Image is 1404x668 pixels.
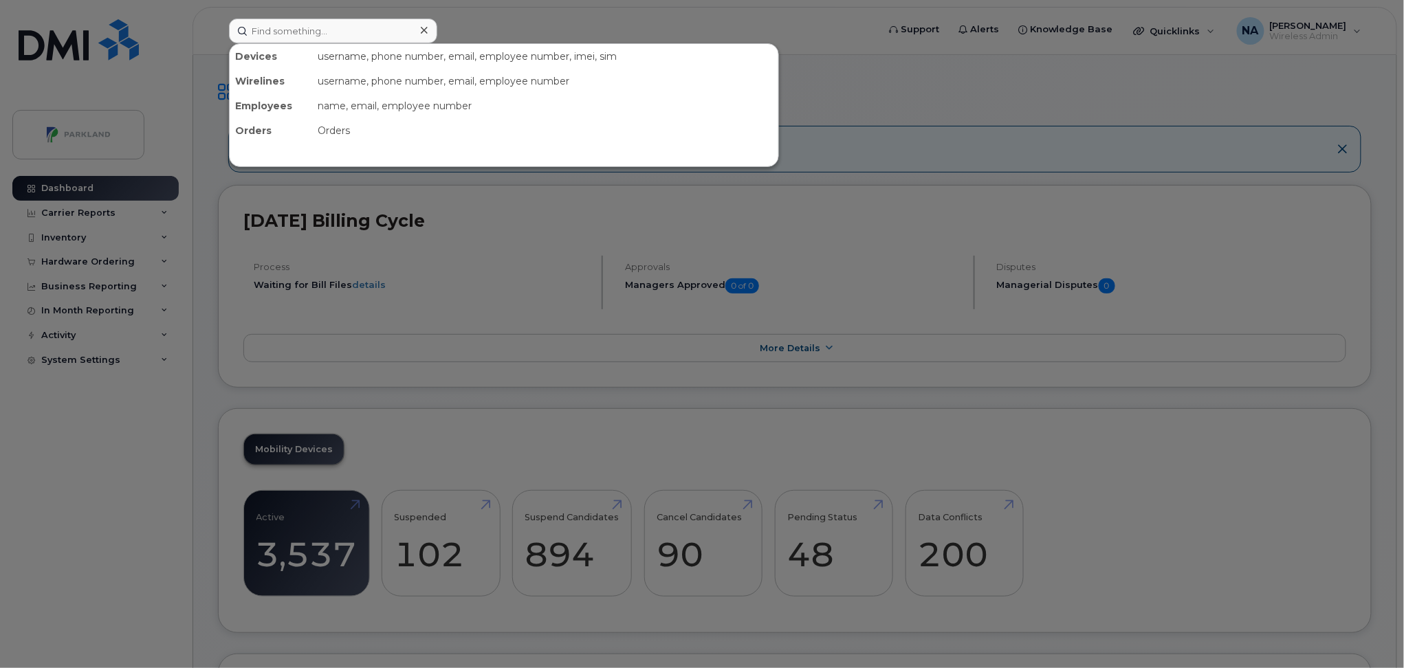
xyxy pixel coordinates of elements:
div: username, phone number, email, employee number, imei, sim [312,44,778,69]
div: Orders [230,118,312,143]
div: Devices [230,44,312,69]
div: name, email, employee number [312,93,778,118]
div: username, phone number, email, employee number [312,69,778,93]
div: Orders [312,118,778,143]
div: Wirelines [230,69,312,93]
div: Employees [230,93,312,118]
